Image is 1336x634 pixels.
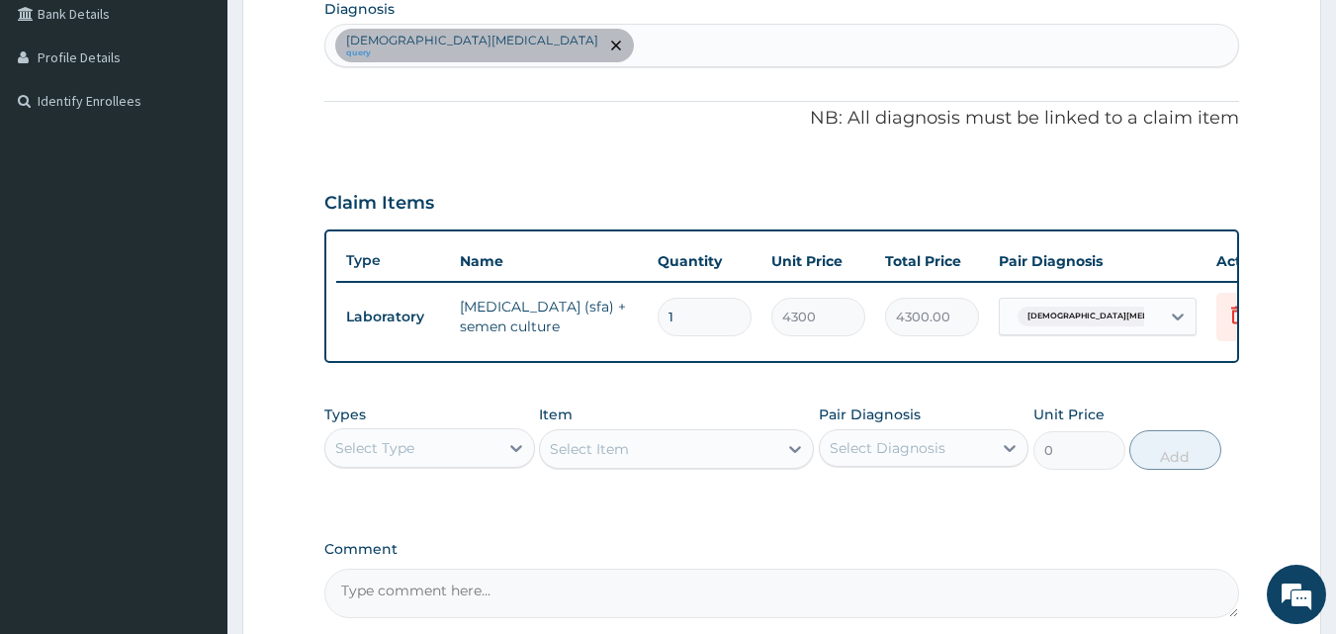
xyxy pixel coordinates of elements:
[1206,241,1305,281] th: Actions
[346,48,598,58] small: query
[324,10,372,57] div: Minimize live chat window
[324,193,434,215] h3: Claim Items
[346,33,598,48] p: [DEMOGRAPHIC_DATA][MEDICAL_DATA]
[648,241,761,281] th: Quantity
[335,438,414,458] div: Select Type
[324,106,1240,132] p: NB: All diagnosis must be linked to a claim item
[607,37,625,54] span: remove selection option
[103,111,332,136] div: Chat with us now
[1129,430,1221,470] button: Add
[115,191,273,391] span: We're online!
[336,299,450,335] td: Laboratory
[875,241,989,281] th: Total Price
[324,541,1240,558] label: Comment
[37,99,80,148] img: d_794563401_company_1708531726252_794563401
[539,405,573,424] label: Item
[10,423,377,493] textarea: Type your message and hit 'Enter'
[761,241,875,281] th: Unit Price
[989,241,1206,281] th: Pair Diagnosis
[450,241,648,281] th: Name
[830,438,945,458] div: Select Diagnosis
[450,287,648,346] td: [MEDICAL_DATA] (sfa) + semen culture
[1018,307,1209,326] span: [DEMOGRAPHIC_DATA][MEDICAL_DATA]
[819,405,921,424] label: Pair Diagnosis
[324,407,366,423] label: Types
[336,242,450,279] th: Type
[1033,405,1105,424] label: Unit Price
